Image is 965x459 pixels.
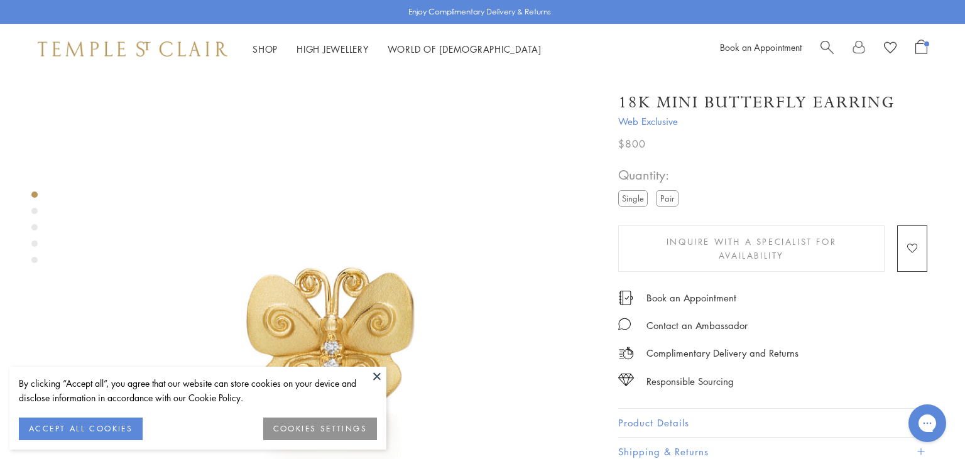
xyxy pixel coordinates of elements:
[656,190,679,206] label: Pair
[19,376,377,405] div: By clicking “Accept all”, you agree that our website can store cookies on your device and disclos...
[38,41,227,57] img: Temple St. Clair
[31,188,38,273] div: Product gallery navigation
[646,374,734,389] div: Responsible Sourcing
[618,291,633,305] img: icon_appointment.svg
[646,318,748,333] div: Contact an Ambassador
[618,409,927,437] button: Product Details
[408,6,551,18] p: Enjoy Complimentary Delivery & Returns
[297,43,369,55] a: High JewelleryHigh Jewellery
[618,114,927,129] span: Web Exclusive
[618,374,634,386] img: icon_sourcing.svg
[253,43,278,55] a: ShopShop
[915,40,927,58] a: Open Shopping Bag
[902,400,952,446] iframe: Gorgias live chat messenger
[253,41,542,57] nav: Main navigation
[618,345,634,361] img: icon_delivery.svg
[720,41,802,53] a: Book an Appointment
[884,40,897,58] a: View Wishlist
[618,165,684,185] span: Quantity:
[646,345,799,361] p: Complimentary Delivery and Returns
[618,225,885,272] button: Inquire With A Specialist for Availability
[618,318,631,330] img: MessageIcon-01_2.svg
[646,291,736,305] a: Book an Appointment
[636,235,866,262] span: Inquire With A Specialist for Availability
[821,40,834,58] a: Search
[618,92,895,114] h1: 18K Mini Butterfly Earring
[263,418,377,440] button: COOKIES SETTINGS
[618,136,646,152] span: $800
[388,43,542,55] a: World of [DEMOGRAPHIC_DATA]World of [DEMOGRAPHIC_DATA]
[618,190,648,206] label: Single
[19,418,143,440] button: ACCEPT ALL COOKIES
